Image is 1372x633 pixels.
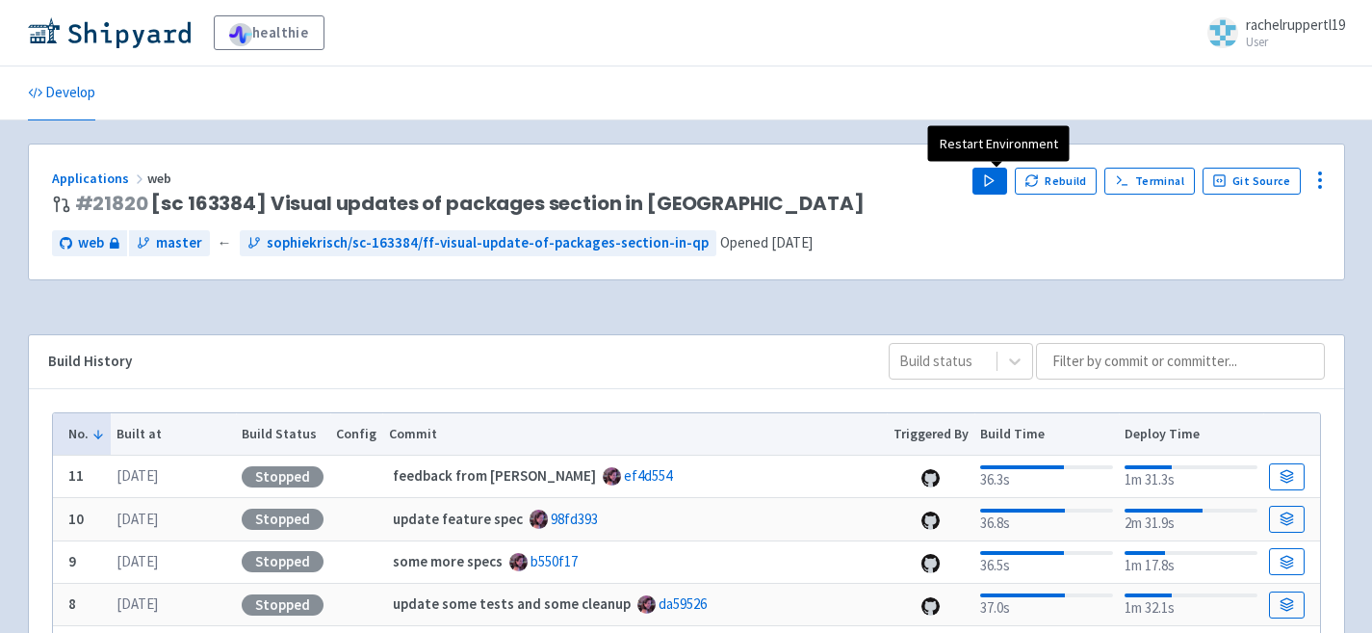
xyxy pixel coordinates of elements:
a: ef4d554 [624,466,672,485]
div: Stopped [242,466,324,488]
time: [DATE] [116,466,158,485]
div: 1m 31.3s [1125,462,1256,491]
div: Build History [48,351,858,373]
img: Shipyard logo [28,17,191,48]
a: rachelruppertl19 User [1196,17,1345,48]
th: Triggered By [887,413,974,456]
span: [sc 163384] Visual updates of packages section in [GEOGRAPHIC_DATA] [75,193,865,215]
span: master [156,232,202,254]
div: 36.3s [980,462,1112,491]
th: Build Time [974,413,1119,456]
div: 37.0s [980,590,1112,620]
input: Filter by commit or committer... [1036,343,1325,380]
th: Config [330,413,383,456]
div: 36.5s [980,547,1112,577]
button: Rebuild [1015,168,1098,195]
strong: feedback from [PERSON_NAME] [393,466,596,485]
time: [DATE] [116,552,158,570]
button: No. [68,424,105,444]
div: Stopped [242,509,324,530]
strong: update feature spec [393,510,523,528]
b: 8 [68,594,76,613]
div: 1m 17.8s [1125,547,1256,577]
time: [DATE] [116,510,158,528]
a: da59526 [659,594,707,613]
time: [DATE] [771,233,813,251]
strong: some more specs [393,552,503,570]
span: rachelruppertl19 [1246,15,1345,34]
a: web [52,230,127,256]
a: Applications [52,170,147,187]
div: 36.8s [980,505,1112,535]
a: sophiekrisch/sc-163384/ff-visual-update-of-packages-section-in-qp [240,230,716,256]
small: User [1246,36,1345,48]
a: #21820 [75,190,148,217]
a: Terminal [1104,168,1194,195]
span: web [78,232,104,254]
a: Build Details [1269,592,1304,619]
b: 11 [68,466,84,485]
div: Stopped [242,594,324,616]
time: [DATE] [116,594,158,613]
a: master [129,230,210,256]
button: Play [972,168,1007,195]
span: sophiekrisch/sc-163384/ff-visual-update-of-packages-section-in-qp [267,232,709,254]
a: Develop [28,66,95,120]
div: 2m 31.9s [1125,505,1256,535]
strong: update some tests and some cleanup [393,594,631,613]
th: Built at [111,413,236,456]
b: 10 [68,510,84,528]
a: Build Details [1269,548,1304,575]
a: Build Details [1269,463,1304,490]
a: Git Source [1203,168,1302,195]
a: Build Details [1269,506,1304,533]
div: 1m 32.1s [1125,590,1256,620]
th: Build Status [236,413,330,456]
span: Opened [720,233,813,251]
a: 98fd393 [551,510,598,528]
span: ← [218,232,232,254]
span: web [147,170,174,187]
b: 9 [68,552,76,570]
a: healthie [214,15,324,50]
th: Commit [382,413,887,456]
div: Stopped [242,551,324,572]
th: Deploy Time [1119,413,1263,456]
a: b550f17 [531,552,578,570]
